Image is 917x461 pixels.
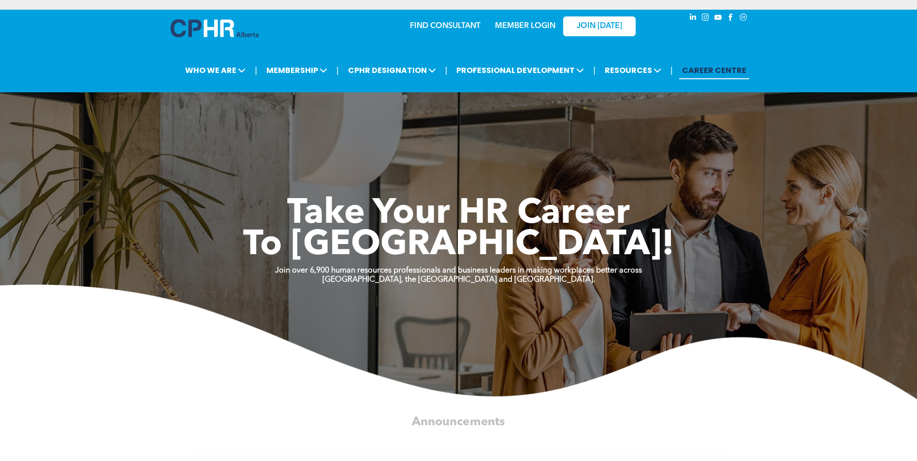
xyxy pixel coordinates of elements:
span: Announcements [412,416,505,428]
img: A blue and white logo for cp alberta [171,19,259,37]
strong: [GEOGRAPHIC_DATA], the [GEOGRAPHIC_DATA] and [GEOGRAPHIC_DATA]. [322,276,595,284]
li: | [255,60,257,80]
span: PROFESSIONAL DEVELOPMENT [453,61,587,79]
li: | [336,60,339,80]
span: RESOURCES [602,61,664,79]
span: MEMBERSHIP [263,61,330,79]
a: youtube [713,12,724,25]
span: WHO WE ARE [182,61,248,79]
li: | [445,60,448,80]
span: Take Your HR Career [287,197,630,231]
a: FIND CONSULTANT [410,22,480,30]
a: MEMBER LOGIN [495,22,555,30]
span: To [GEOGRAPHIC_DATA]! [243,228,674,263]
a: JOIN [DATE] [563,16,636,36]
a: instagram [700,12,711,25]
span: CPHR DESIGNATION [345,61,439,79]
a: linkedin [688,12,699,25]
a: Social network [738,12,749,25]
strong: Join over 6,900 human resources professionals and business leaders in making workplaces better ac... [275,267,642,274]
li: | [670,60,673,80]
span: JOIN [DATE] [577,22,622,31]
li: | [593,60,596,80]
a: facebook [726,12,736,25]
a: CAREER CENTRE [679,61,749,79]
